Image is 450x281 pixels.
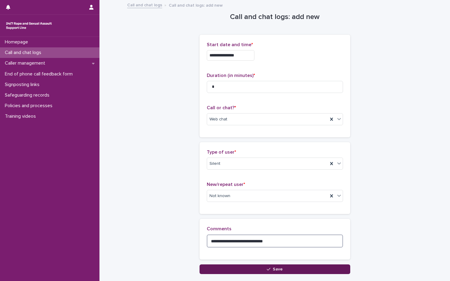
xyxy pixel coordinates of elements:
span: Duration (in minutes) [207,73,255,78]
a: Call and chat logs [127,1,162,8]
p: Signposting links [2,82,44,88]
span: Start date and time [207,42,253,47]
span: Comments [207,226,231,231]
img: rhQMoQhaT3yELyF149Cw [5,20,53,32]
p: Caller management [2,60,50,66]
h1: Call and chat logs: add new [200,13,350,21]
p: Policies and processes [2,103,57,109]
p: End of phone call feedback form [2,71,77,77]
p: Training videos [2,113,41,119]
p: Homepage [2,39,33,45]
span: Call or chat? [207,105,236,110]
p: Call and chat logs: add new [169,2,223,8]
p: Safeguarding records [2,92,54,98]
span: Type of user [207,150,236,155]
span: Silent [209,161,220,167]
span: Save [273,267,283,271]
button: Save [200,264,350,274]
span: Not known [209,193,230,199]
span: Web chat [209,116,227,123]
p: Call and chat logs [2,50,46,56]
span: New/repeat user [207,182,245,187]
